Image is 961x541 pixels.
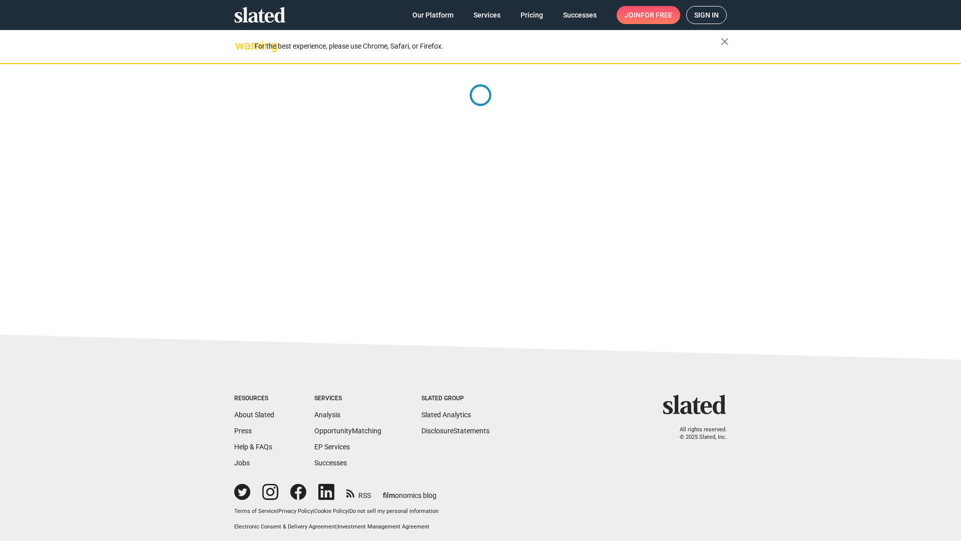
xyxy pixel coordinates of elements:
[235,40,247,52] mat-icon: warning
[617,6,680,24] a: Joinfor free
[521,6,543,24] span: Pricing
[278,508,313,514] a: Privacy Policy
[348,508,349,514] span: |
[314,459,347,467] a: Successes
[383,491,395,499] span: film
[314,427,381,435] a: OpportunityMatching
[694,7,719,24] span: Sign in
[336,523,338,530] span: |
[349,508,438,515] button: Do not sell my personal information
[473,6,501,24] span: Services
[641,6,672,24] span: for free
[234,395,274,403] div: Resources
[254,40,721,53] div: For the best experience, please use Chrome, Safari, or Firefox.
[234,443,272,451] a: Help & FAQs
[421,427,490,435] a: DisclosureStatements
[555,6,605,24] a: Successes
[234,459,250,467] a: Jobs
[669,426,727,441] p: All rights reserved. © 2025 Slated, Inc.
[234,508,277,514] a: Terms of Service
[314,508,348,514] a: Cookie Policy
[277,508,278,514] span: |
[234,427,252,435] a: Press
[412,6,453,24] span: Our Platform
[465,6,509,24] a: Services
[625,6,672,24] span: Join
[314,411,340,419] a: Analysis
[234,523,336,530] a: Electronic Consent & Delivery Agreement
[686,6,727,24] a: Sign in
[346,485,371,500] a: RSS
[421,395,490,403] div: Slated Group
[234,411,274,419] a: About Slated
[314,443,350,451] a: EP Services
[313,508,314,514] span: |
[338,523,429,530] a: Investment Management Agreement
[314,395,381,403] div: Services
[421,411,471,419] a: Slated Analytics
[563,6,597,24] span: Successes
[383,483,436,500] a: filmonomics blog
[404,6,461,24] a: Our Platform
[513,6,551,24] a: Pricing
[719,36,731,48] mat-icon: close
